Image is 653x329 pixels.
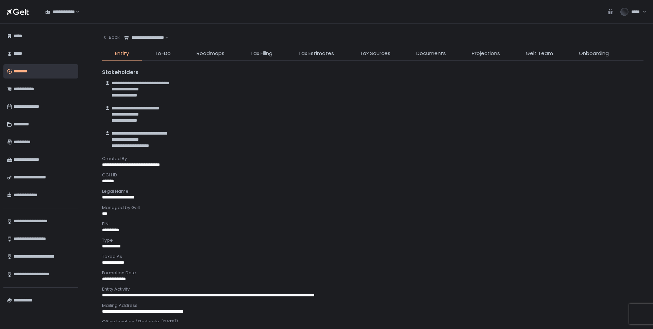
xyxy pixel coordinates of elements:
[360,50,390,57] span: Tax Sources
[41,5,79,19] div: Search for option
[416,50,446,57] span: Documents
[472,50,500,57] span: Projections
[102,237,643,243] div: Type
[102,319,643,325] div: Office location (Start date: [DATE])
[250,50,272,57] span: Tax Filing
[155,50,171,57] span: To-Do
[102,302,643,309] div: Mailing Address
[102,156,643,162] div: Created By
[526,50,553,57] span: Gelt Team
[298,50,334,57] span: Tax Estimates
[102,172,643,178] div: CCH ID
[102,205,643,211] div: Managed by Gelt
[102,254,643,260] div: Taxed As
[102,31,120,44] button: Back
[102,69,643,76] div: Stakeholders
[102,286,643,292] div: Entity Activity
[197,50,224,57] span: Roadmaps
[102,270,643,276] div: Formation Date
[579,50,609,57] span: Onboarding
[102,221,643,227] div: EIN
[102,34,120,40] div: Back
[120,31,168,45] div: Search for option
[115,50,129,57] span: Entity
[102,188,643,194] div: Legal Name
